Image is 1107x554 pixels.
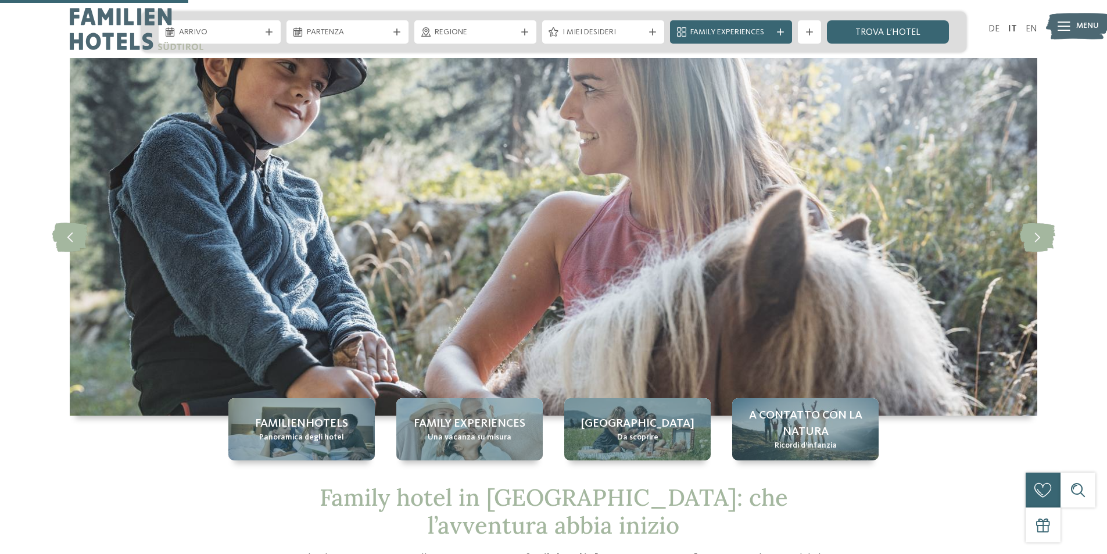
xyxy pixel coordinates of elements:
[732,398,879,460] a: Family hotel in Trentino Alto Adige: la vacanza ideale per grandi e piccini A contatto con la nat...
[70,58,1037,416] img: Family hotel in Trentino Alto Adige: la vacanza ideale per grandi e piccini
[988,24,999,34] a: DE
[744,408,867,440] span: A contatto con la natura
[320,482,788,540] span: Family hotel in [GEOGRAPHIC_DATA]: che l’avventura abbia inizio
[414,416,525,432] span: Family experiences
[428,432,511,444] span: Una vacanza su misura
[617,432,658,444] span: Da scoprire
[1026,24,1037,34] a: EN
[581,416,694,432] span: [GEOGRAPHIC_DATA]
[396,398,543,460] a: Family hotel in Trentino Alto Adige: la vacanza ideale per grandi e piccini Family experiences Un...
[255,416,348,432] span: Familienhotels
[1076,20,1099,32] span: Menu
[228,398,375,460] a: Family hotel in Trentino Alto Adige: la vacanza ideale per grandi e piccini Familienhotels Panora...
[775,440,837,452] span: Ricordi d’infanzia
[259,432,344,444] span: Panoramica degli hotel
[564,398,711,460] a: Family hotel in Trentino Alto Adige: la vacanza ideale per grandi e piccini [GEOGRAPHIC_DATA] Da ...
[1008,24,1017,34] a: IT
